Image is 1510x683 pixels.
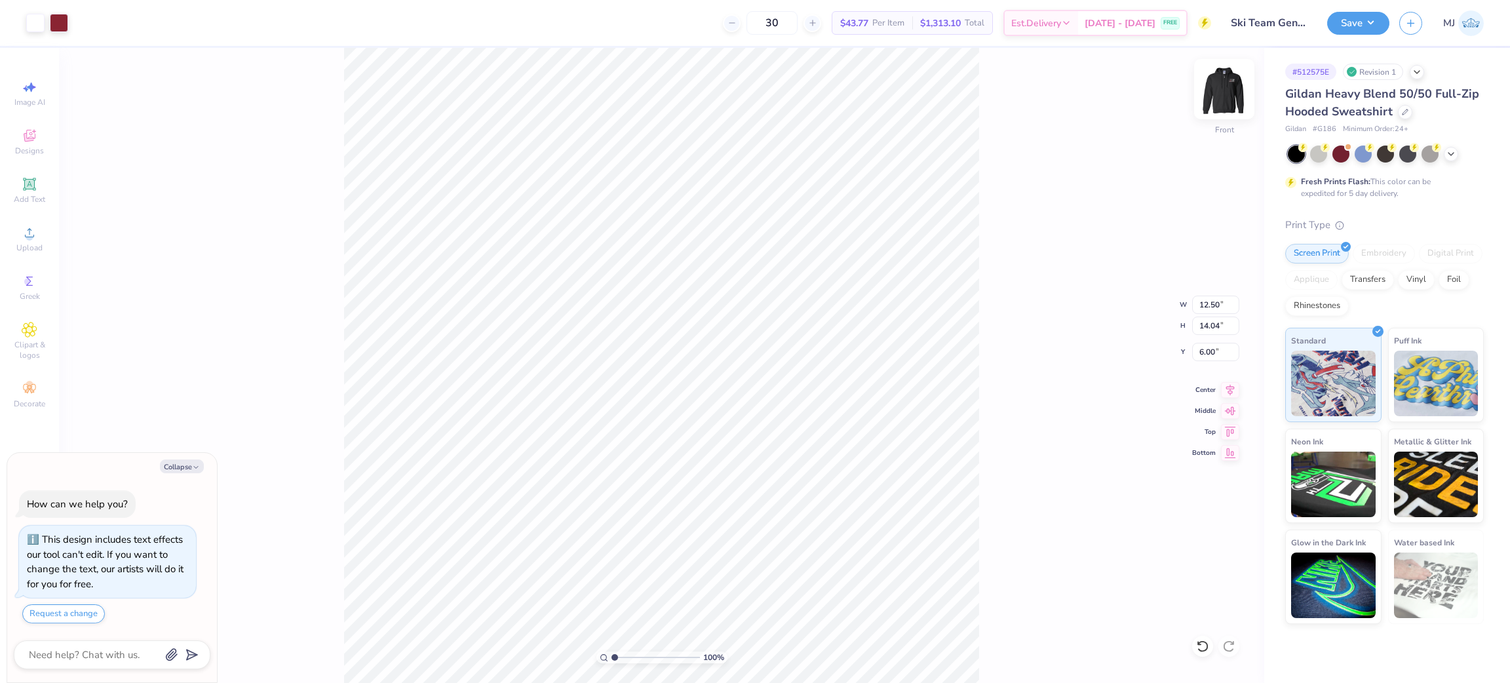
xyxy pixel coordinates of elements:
span: Upload [16,243,43,253]
div: This color can be expedited for 5 day delivery. [1301,176,1462,199]
span: Puff Ink [1394,334,1422,347]
span: Add Text [14,194,45,205]
span: Total [965,16,984,30]
button: Save [1327,12,1389,35]
div: Vinyl [1398,270,1435,290]
div: How can we help you? [27,498,128,511]
span: Est. Delivery [1011,16,1061,30]
span: Clipart & logos [7,340,52,361]
span: Glow in the Dark Ink [1291,536,1366,549]
div: Digital Print [1419,244,1482,263]
div: Foil [1439,270,1469,290]
div: Revision 1 [1343,64,1403,80]
img: Metallic & Glitter Ink [1394,452,1479,517]
div: Transfers [1342,270,1394,290]
span: Metallic & Glitter Ink [1394,435,1471,448]
input: Untitled Design [1221,10,1317,36]
img: Front [1198,63,1250,115]
span: Image AI [14,97,45,107]
div: Front [1215,124,1234,136]
span: Gildan [1285,124,1306,135]
div: Embroidery [1353,244,1415,263]
div: This design includes text effects our tool can't edit. If you want to change the text, our artist... [27,533,184,591]
span: Neon Ink [1291,435,1323,448]
button: Request a change [22,604,105,623]
span: Center [1192,385,1216,395]
span: Standard [1291,334,1326,347]
img: Water based Ink [1394,553,1479,618]
span: 100 % [703,652,724,663]
span: Middle [1192,406,1216,416]
img: Neon Ink [1291,452,1376,517]
span: Minimum Order: 24 + [1343,124,1408,135]
img: Standard [1291,351,1376,416]
div: Screen Print [1285,244,1349,263]
span: Per Item [872,16,904,30]
span: [DATE] - [DATE] [1085,16,1155,30]
span: Top [1192,427,1216,437]
span: $43.77 [840,16,868,30]
span: FREE [1163,18,1177,28]
span: # G186 [1313,124,1336,135]
span: $1,313.10 [920,16,961,30]
input: – – [746,11,798,35]
span: Water based Ink [1394,536,1454,549]
span: Decorate [14,399,45,409]
img: Glow in the Dark Ink [1291,553,1376,618]
span: MJ [1443,16,1455,31]
img: Mark Joshua Mullasgo [1458,10,1484,36]
a: MJ [1443,10,1484,36]
button: Collapse [160,459,204,473]
span: Designs [15,146,44,156]
span: Bottom [1192,448,1216,458]
div: # 512575E [1285,64,1336,80]
strong: Fresh Prints Flash: [1301,176,1370,187]
img: Puff Ink [1394,351,1479,416]
div: Rhinestones [1285,296,1349,316]
div: Print Type [1285,218,1484,233]
div: Applique [1285,270,1338,290]
span: Gildan Heavy Blend 50/50 Full-Zip Hooded Sweatshirt [1285,86,1479,119]
span: Greek [20,291,40,302]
